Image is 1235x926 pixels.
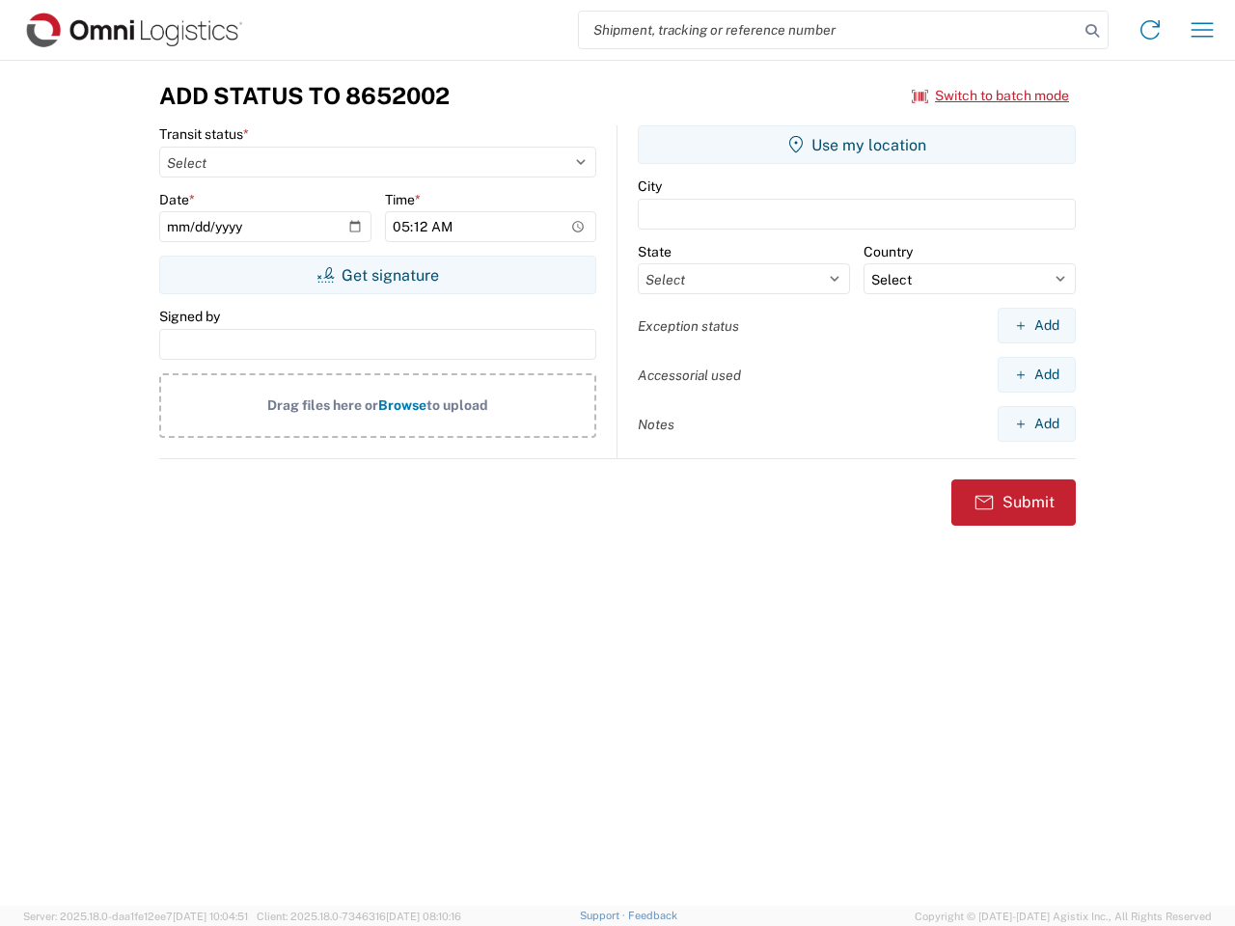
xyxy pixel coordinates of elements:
[912,80,1069,112] button: Switch to batch mode
[638,416,674,433] label: Notes
[864,243,913,260] label: Country
[378,397,426,413] span: Browse
[23,911,248,922] span: Server: 2025.18.0-daa1fe12ee7
[915,908,1212,925] span: Copyright © [DATE]-[DATE] Agistix Inc., All Rights Reserved
[638,177,662,195] label: City
[579,12,1079,48] input: Shipment, tracking or reference number
[638,243,672,260] label: State
[173,911,248,922] span: [DATE] 10:04:51
[386,911,461,922] span: [DATE] 08:10:16
[159,125,249,143] label: Transit status
[628,910,677,921] a: Feedback
[638,317,739,335] label: Exception status
[257,911,461,922] span: Client: 2025.18.0-7346316
[998,308,1076,343] button: Add
[159,191,195,208] label: Date
[159,82,450,110] h3: Add Status to 8652002
[580,910,628,921] a: Support
[638,367,741,384] label: Accessorial used
[159,308,220,325] label: Signed by
[267,397,378,413] span: Drag files here or
[998,406,1076,442] button: Add
[159,256,596,294] button: Get signature
[998,357,1076,393] button: Add
[426,397,488,413] span: to upload
[638,125,1076,164] button: Use my location
[385,191,421,208] label: Time
[951,479,1076,526] button: Submit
